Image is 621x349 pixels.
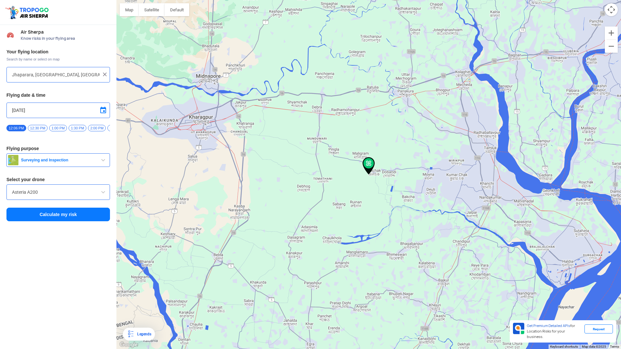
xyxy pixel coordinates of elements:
a: Terms [610,345,619,348]
img: survey.png [8,155,18,165]
img: Legends [127,330,135,338]
span: 12:06 PM [6,125,26,131]
h3: Select your drone [6,177,110,182]
img: Premium APIs [513,323,524,334]
span: 12:30 PM [28,125,48,131]
input: Search your flying location [12,71,100,79]
img: Risk Scores [6,31,14,39]
div: Request [584,324,613,333]
button: Zoom out [605,40,618,53]
h3: Flying date & time [6,93,110,97]
button: Map camera controls [605,3,618,16]
span: Get Premium Detailed APIs [527,323,570,328]
span: Search by name or select on map [6,57,110,62]
span: 1:30 PM [69,125,86,131]
span: 1:00 PM [49,125,67,131]
span: Air Sherpa [21,29,110,35]
button: Keyboard shortcuts [550,344,578,349]
img: ic_tgdronemaps.svg [5,5,51,20]
div: Legends [135,330,151,338]
h3: Your flying location [6,49,110,54]
span: Know risks in your flying area [21,36,110,41]
a: Open this area in Google Maps (opens a new window) [118,341,139,349]
div: for Location Risks for your business. [524,323,584,340]
button: Calculate my risk [6,208,110,221]
img: ic_close.png [102,71,108,78]
img: Google [118,341,139,349]
button: Show satellite imagery [139,3,165,16]
span: Surveying and Inspection [18,158,99,163]
button: Zoom in [605,27,618,39]
button: Surveying and Inspection [6,153,110,167]
h3: Flying purpose [6,146,110,151]
span: Map data ©2025 [582,345,606,348]
input: Search by name or Brand [12,188,104,196]
input: Select Date [12,106,104,114]
button: Show street map [120,3,139,16]
span: 2:00 PM [88,125,106,131]
span: 2:30 PM [107,125,125,131]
